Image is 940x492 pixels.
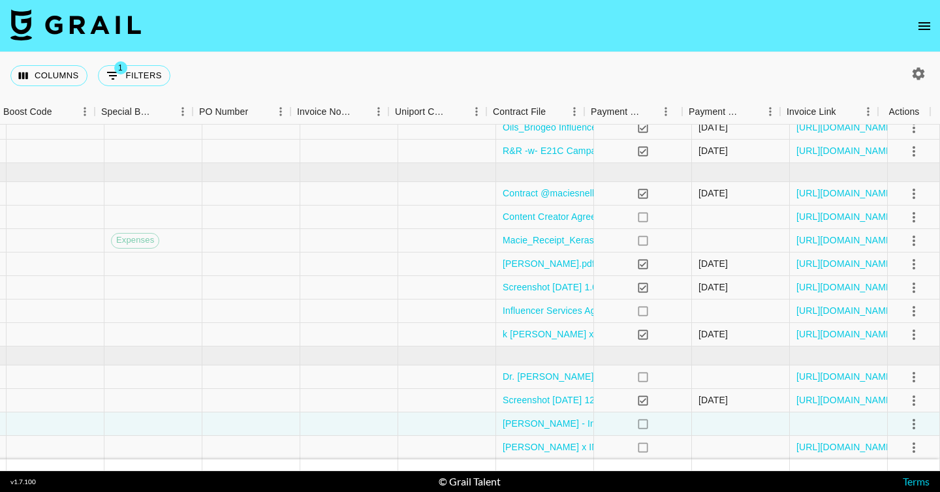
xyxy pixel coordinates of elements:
[903,475,930,487] a: Terms
[395,99,448,125] div: Uniport Contact Email
[52,102,70,121] button: Sort
[796,393,895,407] a: [URL][DOMAIN_NAME]
[903,437,925,459] button: select merge strategy
[858,102,878,121] button: Menu
[75,102,95,121] button: Menu
[796,210,895,223] a: [URL][DOMAIN_NAME]
[742,102,760,121] button: Sort
[351,102,369,121] button: Sort
[503,210,858,223] a: Content Creator Agreement ([PERSON_NAME] and L'[PERSON_NAME]©al USA).pdf
[290,99,388,125] div: Invoice Notes
[10,65,87,86] button: Select columns
[903,230,925,252] button: select merge strategy
[112,234,159,247] span: Expenses
[98,65,170,86] button: Show filters
[271,102,290,121] button: Menu
[101,99,155,125] div: Special Booking Type
[503,440,689,454] a: [PERSON_NAME] x INNBEAUTY Project.pdf
[193,99,290,125] div: PO Number
[656,102,676,121] button: Menu
[503,257,595,270] a: [PERSON_NAME].pdf
[903,277,925,299] button: select merge strategy
[796,257,895,270] a: [URL][DOMAIN_NAME]
[903,183,925,205] button: select merge strategy
[503,328,754,341] a: k [PERSON_NAME] x En Route contract Signed (1) copy.pdf
[796,234,895,247] a: [URL][DOMAIN_NAME]
[584,99,682,125] div: Payment Sent
[689,99,742,125] div: Payment Sent Date
[297,99,351,125] div: Invoice Notes
[911,13,937,39] button: open drawer
[780,99,878,125] div: Invoice Link
[878,99,930,125] div: Actions
[10,478,36,486] div: v 1.7.100
[889,99,920,125] div: Actions
[903,324,925,346] button: select merge strategy
[903,300,925,322] button: select merge strategy
[698,393,728,407] div: 8/27/2025
[903,253,925,275] button: select merge strategy
[467,102,486,121] button: Menu
[503,281,649,294] a: Screenshot [DATE] 1.05.14 PM.png
[439,475,501,488] div: © Grail Talent
[565,102,584,121] button: Menu
[836,102,854,121] button: Sort
[199,99,248,125] div: PO Number
[698,121,728,134] div: 7/23/2025
[698,281,728,294] div: 7/14/2025
[796,281,895,294] a: [URL][DOMAIN_NAME]
[796,144,895,157] a: [URL][DOMAIN_NAME]
[903,140,925,162] button: select merge strategy
[903,117,925,139] button: select merge strategy
[503,417,685,430] a: [PERSON_NAME] - Influencer Contract .pdf
[546,102,564,121] button: Sort
[503,144,841,157] a: R&R -w- E21C Campaign Agreement ([PERSON_NAME]) v.1)_Fully Executed.pdf
[369,102,388,121] button: Menu
[796,328,895,341] a: [URL][DOMAIN_NAME]
[796,121,895,134] a: [URL][DOMAIN_NAME]
[503,234,627,247] a: Macie_Receipt_Kerastase.jpg
[173,102,193,121] button: Menu
[903,206,925,228] button: select merge strategy
[503,187,618,200] a: Contract @maciesnell-1.pdf
[503,393,654,407] a: Screenshot [DATE] 12.41.05 PM.png
[3,99,52,125] div: Boost Code
[10,9,141,40] img: Grail Talent
[248,102,266,121] button: Sort
[155,102,173,121] button: Sort
[114,61,127,74] span: 1
[95,99,193,125] div: Special Booking Type
[903,390,925,412] button: select merge strategy
[503,121,772,134] a: Oils_Briogeo Influencer Agreement_Macie [PERSON_NAME].pdf
[591,99,642,125] div: Payment Sent
[493,99,546,125] div: Contract File
[642,102,660,121] button: Sort
[486,99,584,125] div: Contract File
[796,304,895,317] a: [URL][DOMAIN_NAME]
[448,102,467,121] button: Sort
[698,187,728,200] div: 8/8/2025
[760,102,780,121] button: Menu
[698,144,728,157] div: 7/14/2025
[787,99,836,125] div: Invoice Link
[682,99,780,125] div: Payment Sent Date
[796,370,895,383] a: [URL][DOMAIN_NAME]
[698,328,728,341] div: 8/21/2025
[903,413,925,435] button: select merge strategy
[903,366,925,388] button: select merge strategy
[796,440,895,454] a: [URL][DOMAIN_NAME]
[388,99,486,125] div: Uniport Contact Email
[698,257,728,270] div: 8/5/2025
[796,187,895,200] a: [URL][DOMAIN_NAME]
